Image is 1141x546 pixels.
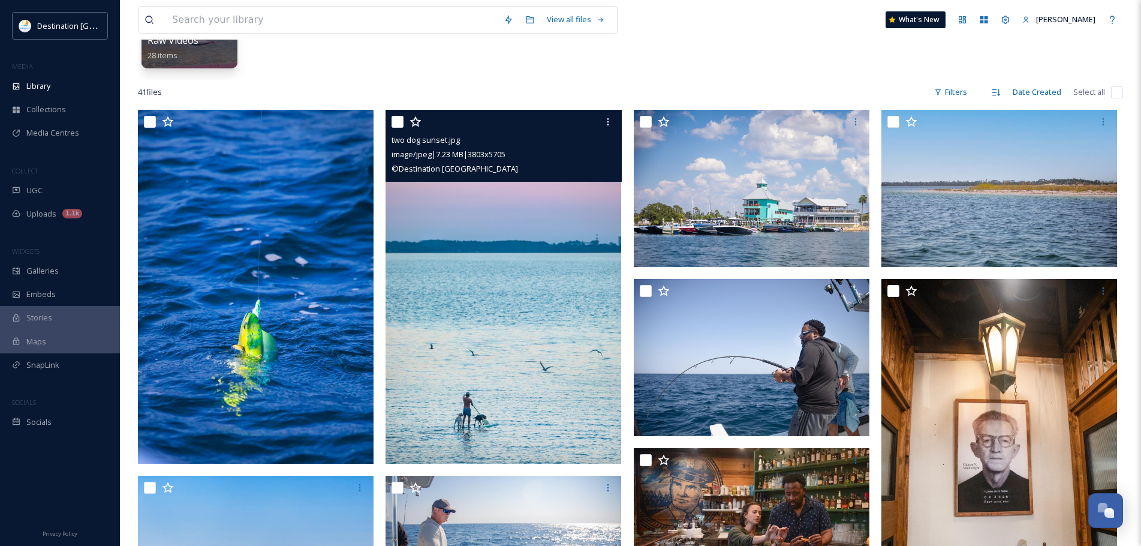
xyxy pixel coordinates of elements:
span: Select all [1073,86,1105,98]
img: Uncle Ernie's Bayfront Grill.jpg [634,110,869,267]
span: Maps [26,336,46,347]
img: download.png [19,20,31,32]
span: Media Centres [26,127,79,139]
span: SnapLink [26,359,59,371]
span: Stories [26,312,52,323]
button: Open Chat [1088,493,1123,528]
span: © Destination [GEOGRAPHIC_DATA] [392,163,518,174]
span: UGC [26,185,43,196]
span: Destination [GEOGRAPHIC_DATA] [37,20,156,31]
span: image/jpeg | 7.23 MB | 3803 x 5705 [392,149,505,160]
span: Library [26,80,50,92]
div: 1.1k [62,209,82,218]
a: What's New [886,11,946,28]
span: 41 file s [138,86,162,98]
span: WIDGETS [12,247,40,256]
span: Collections [26,104,66,115]
img: Mahi Mahi.jpg [138,110,374,464]
span: two dog sunset.jpg [392,134,460,145]
span: SOCIALS [12,398,36,407]
div: Filters [928,80,973,104]
span: Galleries [26,265,59,277]
a: Privacy Policy [43,526,77,540]
img: Sandy Point St Andrews State Park.jpg [881,110,1117,267]
input: Search your library [166,7,498,33]
span: [PERSON_NAME] [1036,14,1095,25]
span: Uploads [26,208,56,220]
span: MEDIA [12,62,33,71]
a: [PERSON_NAME] [1016,8,1101,31]
div: Date Created [1007,80,1067,104]
img: two dog sunset.jpg [386,110,621,464]
span: COLLECT [12,166,38,175]
span: Socials [26,416,52,428]
a: View all files [541,8,611,31]
span: Raw Videos [147,34,198,47]
span: Privacy Policy [43,530,77,538]
img: hook and cook 09.jpg [634,279,869,436]
span: Embeds [26,289,56,300]
span: 28 items [147,50,177,61]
